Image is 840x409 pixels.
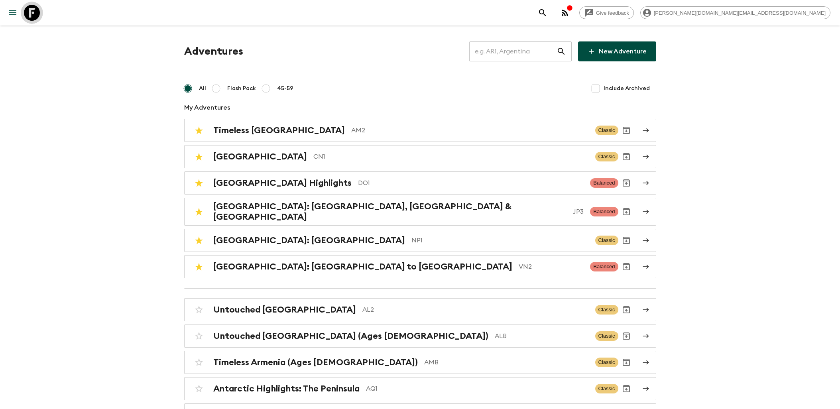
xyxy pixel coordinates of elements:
span: All [199,85,206,92]
span: Balanced [590,262,618,271]
a: Give feedback [579,6,634,19]
button: search adventures [535,5,551,21]
h2: [GEOGRAPHIC_DATA] Highlights [213,178,352,188]
span: Flash Pack [227,85,256,92]
button: Archive [618,302,634,318]
a: Untouched [GEOGRAPHIC_DATA] (Ages [DEMOGRAPHIC_DATA])ALBClassicArchive [184,324,656,348]
button: Archive [618,122,634,138]
p: DO1 [358,178,584,188]
p: ALB [495,331,589,341]
a: New Adventure [578,41,656,61]
h2: Untouched [GEOGRAPHIC_DATA] [213,305,356,315]
a: [GEOGRAPHIC_DATA]: [GEOGRAPHIC_DATA] to [GEOGRAPHIC_DATA]VN2BalancedArchive [184,255,656,278]
p: AL2 [362,305,589,315]
a: [GEOGRAPHIC_DATA]CN1ClassicArchive [184,145,656,168]
h2: Untouched [GEOGRAPHIC_DATA] (Ages [DEMOGRAPHIC_DATA]) [213,331,488,341]
p: AMB [424,358,589,367]
span: Classic [595,236,618,245]
h2: [GEOGRAPHIC_DATA] [213,151,307,162]
span: Classic [595,305,618,315]
div: [PERSON_NAME][DOMAIN_NAME][EMAIL_ADDRESS][DOMAIN_NAME] [640,6,830,19]
button: Archive [618,204,634,220]
p: AQ1 [366,384,589,393]
span: Classic [595,152,618,161]
a: [GEOGRAPHIC_DATA]: [GEOGRAPHIC_DATA]NP1ClassicArchive [184,229,656,252]
a: Timeless [GEOGRAPHIC_DATA]AM2ClassicArchive [184,119,656,142]
button: Archive [618,328,634,344]
span: Classic [595,358,618,367]
h2: [GEOGRAPHIC_DATA]: [GEOGRAPHIC_DATA] to [GEOGRAPHIC_DATA] [213,262,512,272]
h2: Timeless [GEOGRAPHIC_DATA] [213,125,345,136]
span: [PERSON_NAME][DOMAIN_NAME][EMAIL_ADDRESS][DOMAIN_NAME] [649,10,830,16]
input: e.g. AR1, Argentina [469,40,557,63]
a: Timeless Armenia (Ages [DEMOGRAPHIC_DATA])AMBClassicArchive [184,351,656,374]
span: Balanced [590,207,618,216]
button: menu [5,5,21,21]
span: Classic [595,384,618,393]
h2: Antarctic Highlights: The Peninsula [213,383,360,394]
button: Archive [618,259,634,275]
span: Give feedback [592,10,633,16]
h1: Adventures [184,43,243,59]
h2: Timeless Armenia (Ages [DEMOGRAPHIC_DATA]) [213,357,418,368]
p: AM2 [351,126,589,135]
a: [GEOGRAPHIC_DATA] HighlightsDO1BalancedArchive [184,171,656,195]
span: Classic [595,331,618,341]
button: Archive [618,381,634,397]
button: Archive [618,232,634,248]
button: Archive [618,149,634,165]
span: 45-59 [277,85,293,92]
button: Archive [618,175,634,191]
p: VN2 [519,262,584,271]
p: JP3 [573,207,584,216]
span: Balanced [590,178,618,188]
button: Archive [618,354,634,370]
a: Untouched [GEOGRAPHIC_DATA]AL2ClassicArchive [184,298,656,321]
p: NP1 [411,236,589,245]
span: Include Archived [604,85,650,92]
h2: [GEOGRAPHIC_DATA]: [GEOGRAPHIC_DATA] [213,235,405,246]
a: [GEOGRAPHIC_DATA]: [GEOGRAPHIC_DATA], [GEOGRAPHIC_DATA] & [GEOGRAPHIC_DATA]JP3BalancedArchive [184,198,656,226]
h2: [GEOGRAPHIC_DATA]: [GEOGRAPHIC_DATA], [GEOGRAPHIC_DATA] & [GEOGRAPHIC_DATA] [213,201,567,222]
p: My Adventures [184,103,656,112]
span: Classic [595,126,618,135]
a: Antarctic Highlights: The PeninsulaAQ1ClassicArchive [184,377,656,400]
p: CN1 [313,152,589,161]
